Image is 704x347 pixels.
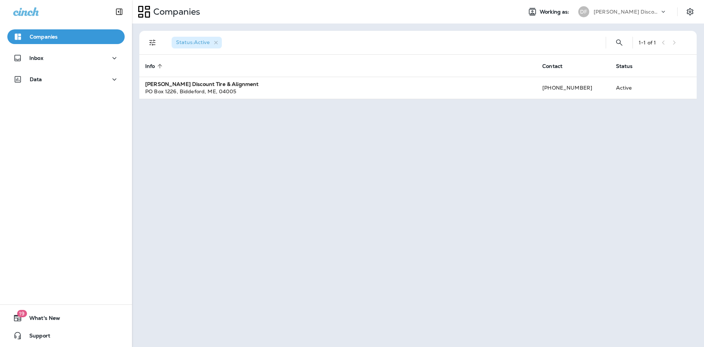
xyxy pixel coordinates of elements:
[145,35,160,50] button: Filters
[542,63,562,69] span: Contact
[540,9,571,15] span: Working as:
[150,6,200,17] p: Companies
[29,55,43,61] p: Inbox
[610,77,657,99] td: Active
[536,77,610,99] td: [PHONE_NUMBER]
[145,63,165,69] span: Info
[17,310,27,317] span: 19
[172,37,222,48] div: Status:Active
[7,72,125,87] button: Data
[7,328,125,343] button: Support
[616,63,633,69] span: Status
[176,39,210,46] span: Status : Active
[145,81,258,87] strong: [PERSON_NAME] Discount Tire & Alignment
[7,51,125,65] button: Inbox
[7,29,125,44] button: Companies
[22,333,50,341] span: Support
[145,63,155,69] span: Info
[683,5,697,18] button: Settings
[578,6,589,17] div: DF
[612,35,627,50] button: Search Companies
[7,311,125,325] button: 19What's New
[109,4,129,19] button: Collapse Sidebar
[30,34,58,40] p: Companies
[30,76,42,82] p: Data
[22,315,60,324] span: What's New
[639,40,656,46] div: 1 - 1 of 1
[616,63,642,69] span: Status
[145,88,531,95] div: PO Box 1226 , Biddeford , ME , 04005
[542,63,572,69] span: Contact
[594,9,660,15] p: [PERSON_NAME] Discount Tire & Alignment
